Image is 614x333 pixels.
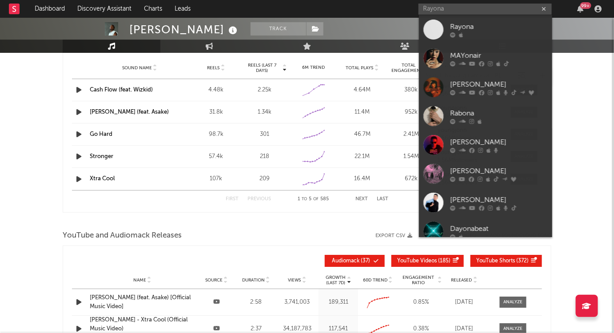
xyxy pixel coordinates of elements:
div: [PERSON_NAME] [450,137,548,147]
div: 107k [194,174,238,183]
button: YouTube Shorts(372) [470,255,542,267]
span: YouTube Videos [397,258,437,264]
div: 672k [389,174,434,183]
a: MAYonair [419,44,552,73]
span: ( 185 ) [397,258,451,264]
div: 31.8k [194,108,238,117]
span: Views [288,277,301,283]
span: to [302,197,307,201]
div: 11.4M [340,108,385,117]
button: YouTube Videos(185) [391,255,464,267]
a: [PERSON_NAME] [419,73,552,102]
div: Rayona [450,21,548,32]
span: Released [451,277,472,283]
div: 380k [389,86,434,95]
div: 2:58 [239,298,274,307]
div: 952k [389,108,434,117]
div: 4.64M [340,86,385,95]
span: YouTube Shorts [476,258,515,264]
span: Audiomack [332,258,359,264]
input: Search for artists [419,4,552,15]
button: Next [355,197,368,202]
div: [PERSON_NAME] [450,166,548,176]
button: Last [377,197,388,202]
span: Reels [207,65,219,71]
div: 209 [243,174,287,183]
span: Sound Name [122,65,152,71]
div: 22.1M [340,152,385,161]
button: Audiomack(37) [325,255,385,267]
a: Go Hard [90,131,112,137]
a: [PERSON_NAME] [419,159,552,188]
div: 4.48k [194,86,238,95]
div: 218 [243,152,287,161]
span: 60D Trend [363,277,387,283]
a: [PERSON_NAME] (feat. Asake) [90,109,169,115]
span: Duration [242,277,265,283]
div: 16.4M [340,174,385,183]
div: 57.4k [194,152,238,161]
div: [PERSON_NAME] [450,79,548,90]
span: Engagement Ratio [400,275,437,285]
div: [PERSON_NAME] [129,22,239,37]
div: + Add YouTube Video [412,234,476,238]
button: Previous [247,197,271,202]
a: Stronger [90,154,113,159]
div: 0.85 % [400,298,442,307]
button: First [226,197,239,202]
span: Total Engagements [389,63,428,73]
div: 6M Trend [291,64,336,71]
a: Dayonabeat [419,217,552,246]
div: 1.34k [243,108,287,117]
a: [PERSON_NAME] - Xtra Cool (Official Music Video) [90,316,195,333]
span: Name [133,277,146,283]
div: 2.25k [243,86,287,95]
div: 1.54M [389,152,434,161]
div: Dayonabeat [450,223,548,234]
div: 1 5 585 [289,194,338,205]
div: [PERSON_NAME] [450,194,548,205]
span: YouTube and Audiomack Releases [63,230,182,241]
div: MAYonair [450,50,548,61]
span: Reels (last 7 days) [243,63,282,73]
div: Rabona [450,108,548,119]
a: [PERSON_NAME] [419,188,552,217]
span: Total Plays [346,65,374,71]
a: [PERSON_NAME] (feat. Asake) [Official Music Video] [90,293,195,311]
button: Export CSV [375,233,412,238]
a: [PERSON_NAME] [419,131,552,159]
span: ( 37 ) [331,258,371,264]
div: 46.7M [340,130,385,139]
span: ( 372 ) [476,258,529,264]
a: Rayona [419,15,552,44]
div: 99 + [580,2,591,9]
div: [DATE] [447,298,482,307]
div: 3,741,003 [278,298,317,307]
div: 189,311 [321,298,356,307]
span: of [313,197,319,201]
p: Growth [326,275,346,280]
span: Source [205,277,223,283]
div: 98.7k [194,130,238,139]
a: Cash Flow (feat. Wizkid) [90,87,153,93]
div: 2.41M [389,130,434,139]
button: 99+ [578,5,584,12]
button: Track [251,22,306,36]
a: Xtra Cool [90,176,115,182]
a: Rabona [419,102,552,131]
p: (Last 7d) [326,280,346,285]
div: 301 [243,130,287,139]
